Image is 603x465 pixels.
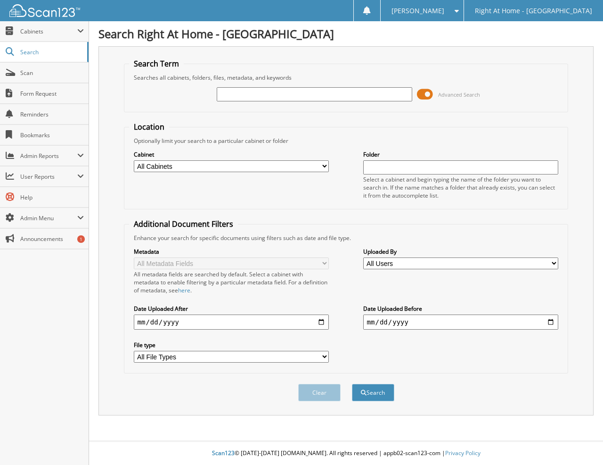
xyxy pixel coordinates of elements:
span: Scan [20,69,84,77]
span: Scan123 [212,449,235,457]
legend: Location [129,122,169,132]
label: Metadata [134,248,329,256]
a: Privacy Policy [445,449,481,457]
span: [PERSON_NAME] [391,8,444,14]
span: Announcements [20,235,84,243]
button: Clear [298,384,341,401]
label: Date Uploaded Before [363,305,559,313]
label: Uploaded By [363,248,559,256]
span: Cabinets [20,27,77,35]
img: scan123-logo-white.svg [9,4,80,17]
span: Reminders [20,110,84,118]
div: Optionally limit your search to a particular cabinet or folder [129,137,563,145]
legend: Search Term [129,58,184,69]
label: Folder [363,150,559,158]
span: Bookmarks [20,131,84,139]
legend: Additional Document Filters [129,219,238,229]
span: Right At Home - [GEOGRAPHIC_DATA] [475,8,592,14]
h1: Search Right At Home - [GEOGRAPHIC_DATA] [98,26,594,42]
input: start [134,315,329,330]
div: 1 [77,235,85,243]
div: Searches all cabinets, folders, files, metadata, and keywords [129,74,563,82]
span: User Reports [20,173,77,181]
span: Help [20,193,84,201]
div: Enhance your search for specific documents using filters such as date and file type. [129,234,563,242]
span: Admin Reports [20,152,77,160]
span: Search [20,48,82,56]
span: Admin Menu [20,214,77,222]
input: end [363,315,559,330]
span: Form Request [20,90,84,98]
label: File type [134,341,329,349]
div: © [DATE]-[DATE] [DOMAIN_NAME]. All rights reserved | appb02-scan123-com | [89,442,603,465]
div: All metadata fields are searched by default. Select a cabinet with metadata to enable filtering b... [134,270,329,294]
span: Advanced Search [438,91,480,98]
a: here [178,286,190,294]
button: Search [352,384,394,401]
label: Date Uploaded After [134,305,329,313]
label: Cabinet [134,150,329,158]
div: Select a cabinet and begin typing the name of the folder you want to search in. If the name match... [363,175,559,199]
